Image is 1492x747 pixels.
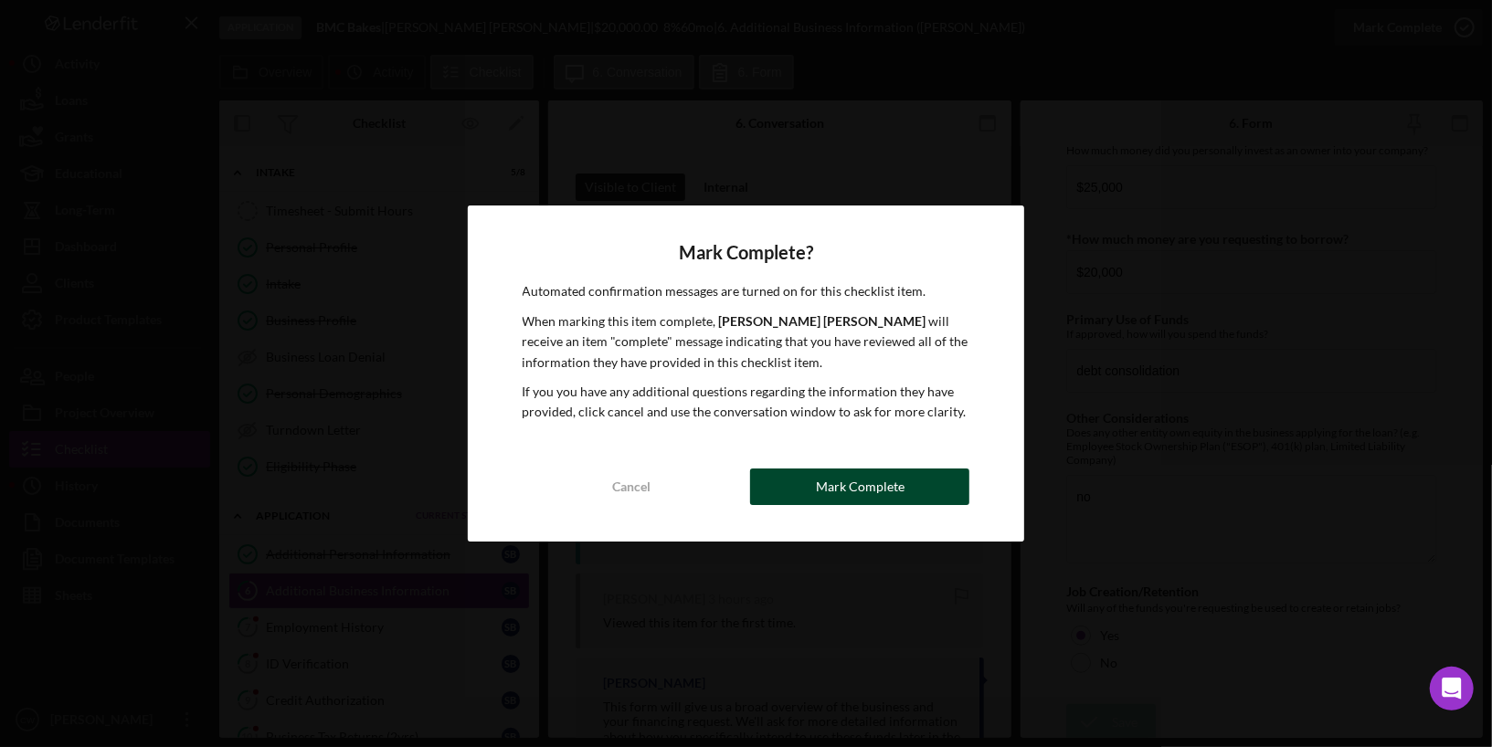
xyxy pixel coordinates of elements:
div: Open Intercom Messenger [1430,667,1474,710]
div: Cancel [613,468,651,505]
p: Automated confirmation messages are turned on for this checklist item. [523,281,970,301]
p: If you you have any additional questions regarding the information they have provided, click canc... [523,382,970,423]
h4: Mark Complete? [523,242,970,263]
b: [PERSON_NAME] [PERSON_NAME] [719,313,926,329]
button: Mark Complete [750,468,969,505]
p: When marking this item complete, will receive an item "complete" message indicating that you have... [523,311,970,373]
button: Cancel [523,468,742,505]
div: Mark Complete [816,468,905,505]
